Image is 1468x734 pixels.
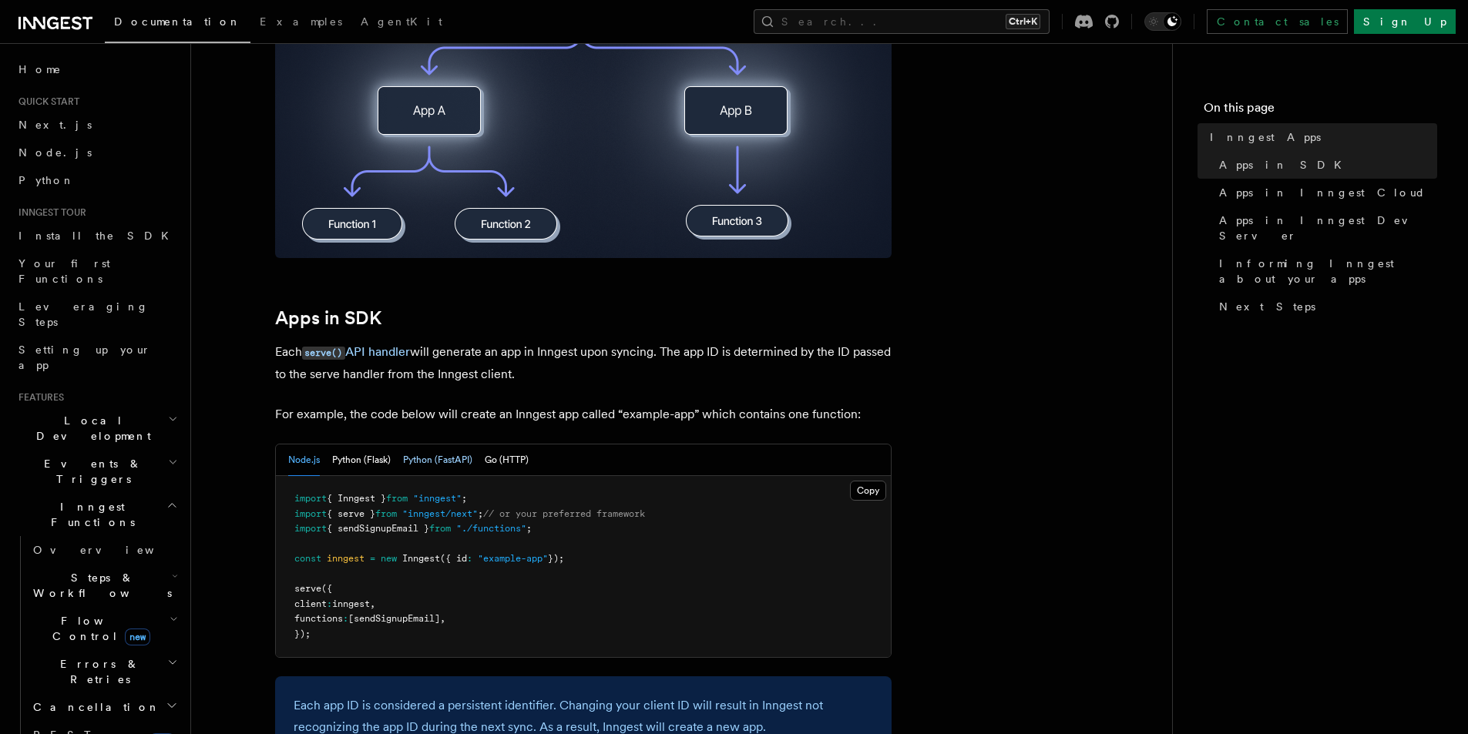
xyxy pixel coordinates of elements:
[462,493,467,504] span: ;
[27,607,181,650] button: Flow Controlnew
[1204,123,1437,151] a: Inngest Apps
[1219,256,1437,287] span: Informing Inngest about your apps
[402,553,440,564] span: Inngest
[18,257,110,285] span: Your first Functions
[1144,12,1181,31] button: Toggle dark mode
[294,523,327,534] span: import
[27,564,181,607] button: Steps & Workflows
[332,444,391,476] button: Python (Flask)
[12,166,181,194] a: Python
[12,206,86,219] span: Inngest tour
[18,174,75,186] span: Python
[12,293,181,336] a: Leveraging Steps
[1213,179,1437,206] a: Apps in Inngest Cloud
[114,15,241,28] span: Documentation
[294,493,327,504] span: import
[1210,129,1321,145] span: Inngest Apps
[456,523,526,534] span: "./functions"
[1213,151,1437,179] a: Apps in SDK
[413,493,462,504] span: "inngest"
[294,613,343,624] span: functions
[105,5,250,43] a: Documentation
[332,598,370,609] span: inngest
[485,444,529,476] button: Go (HTTP)
[361,15,442,28] span: AgentKit
[27,699,160,715] span: Cancellation
[327,493,386,504] span: { Inngest }
[1213,206,1437,250] a: Apps in Inngest Dev Server
[351,5,452,42] a: AgentKit
[275,404,892,425] p: For example, the code below will create an Inngest app called “example-app” which contains one fu...
[294,583,321,594] span: serve
[12,450,181,493] button: Events & Triggers
[12,96,79,108] span: Quick start
[1213,293,1437,320] a: Next Steps
[288,444,320,476] button: Node.js
[402,508,478,519] span: "inngest/next"
[370,598,375,609] span: ,
[12,456,168,487] span: Events & Triggers
[294,508,327,519] span: import
[12,413,168,444] span: Local Development
[548,553,564,564] span: });
[403,444,472,476] button: Python (FastAPI)
[429,523,451,534] span: from
[27,570,172,601] span: Steps & Workflows
[12,407,181,450] button: Local Development
[327,523,429,534] span: { sendSignupEmail }
[1219,299,1315,314] span: Next Steps
[12,55,181,83] a: Home
[381,553,397,564] span: new
[1219,213,1437,243] span: Apps in Inngest Dev Server
[386,493,408,504] span: from
[33,544,192,556] span: Overview
[1006,14,1040,29] kbd: Ctrl+K
[27,650,181,693] button: Errors & Retries
[27,693,181,721] button: Cancellation
[18,62,62,77] span: Home
[370,553,375,564] span: =
[526,523,532,534] span: ;
[327,508,375,519] span: { serve }
[125,628,150,645] span: new
[12,499,166,530] span: Inngest Functions
[483,508,645,519] span: // or your preferred framework
[12,111,181,139] a: Next.js
[440,613,445,624] span: ,
[1204,99,1437,123] h4: On this page
[343,613,348,624] span: :
[275,307,381,329] a: Apps in SDK
[18,344,151,371] span: Setting up your app
[12,139,181,166] a: Node.js
[1207,9,1348,34] a: Contact sales
[478,508,483,519] span: ;
[1219,157,1351,173] span: Apps in SDK
[294,628,311,639] span: });
[275,341,892,385] p: Each will generate an app in Inngest upon syncing. The app ID is determined by the ID passed to t...
[375,508,397,519] span: from
[327,553,364,564] span: inngest
[12,250,181,293] a: Your first Functions
[12,222,181,250] a: Install the SDK
[302,344,410,359] a: serve()API handler
[18,300,149,328] span: Leveraging Steps
[467,553,472,564] span: :
[478,553,548,564] span: "example-app"
[12,391,64,404] span: Features
[1213,250,1437,293] a: Informing Inngest about your apps
[302,347,345,360] code: serve()
[27,536,181,564] a: Overview
[321,583,332,594] span: ({
[850,481,886,501] button: Copy
[1354,9,1456,34] a: Sign Up
[260,15,342,28] span: Examples
[18,119,92,131] span: Next.js
[1219,185,1426,200] span: Apps in Inngest Cloud
[440,553,467,564] span: ({ id
[18,146,92,159] span: Node.js
[12,493,181,536] button: Inngest Functions
[27,656,167,687] span: Errors & Retries
[294,553,321,564] span: const
[754,9,1050,34] button: Search...Ctrl+K
[250,5,351,42] a: Examples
